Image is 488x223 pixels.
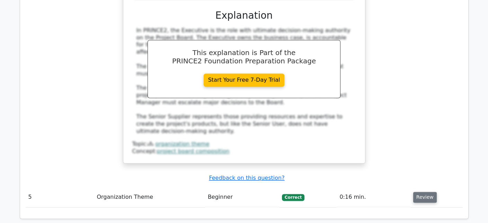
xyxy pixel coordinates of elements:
a: Feedback on this question? [209,175,284,181]
td: Organization Theme [94,187,205,207]
div: Topic: [132,141,356,148]
td: 0:16 min. [337,187,410,207]
a: Start Your Free 7-Day Trial [204,73,285,87]
div: Concept: [132,148,356,155]
button: Review [413,192,437,203]
td: Beginner [205,187,279,207]
span: Correct [282,194,304,201]
div: In PRINCE2, the Executive is the role with ultimate decision-making authority on the Project Boar... [136,27,352,135]
a: organization theme [155,141,209,147]
h3: Explanation [136,10,352,21]
td: 5 [26,187,94,207]
a: project board composition [157,148,229,154]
